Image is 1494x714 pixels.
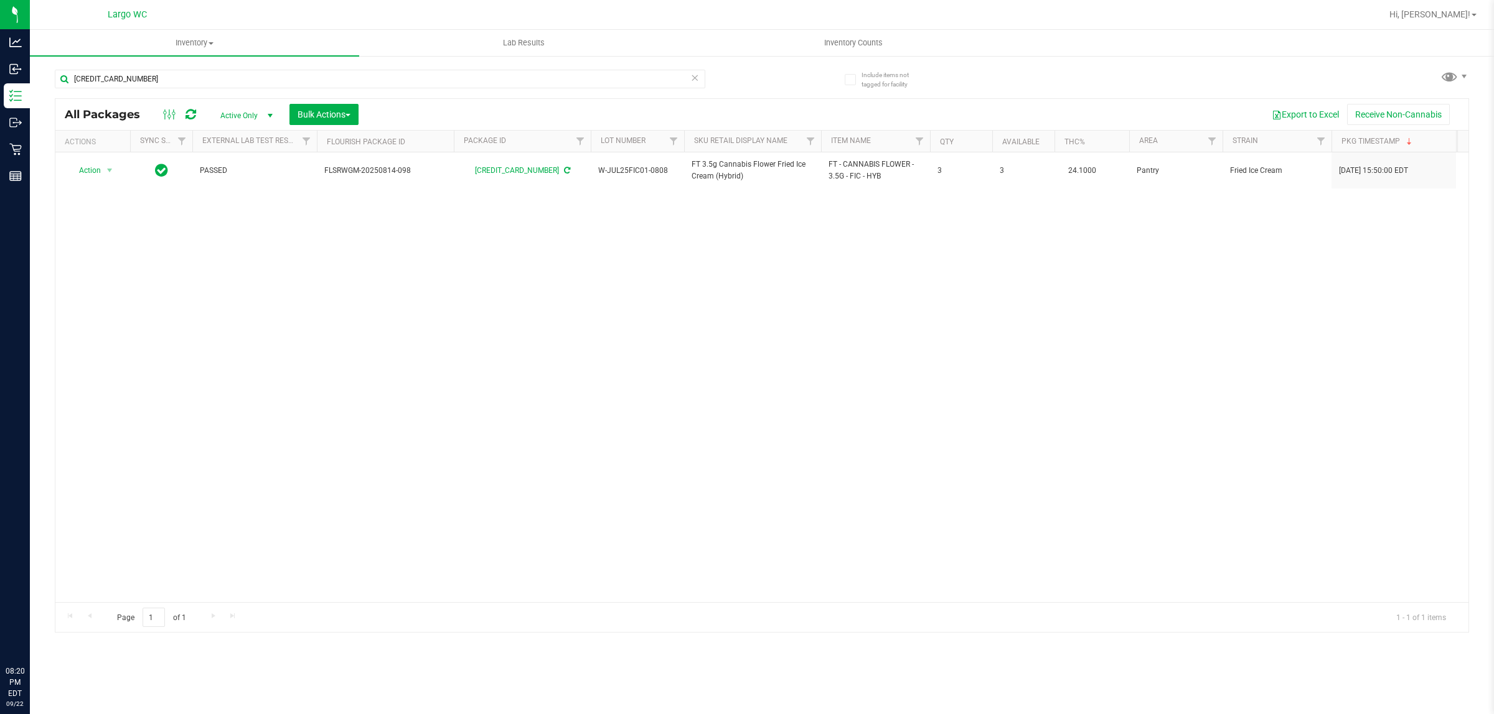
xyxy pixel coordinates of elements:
[289,104,359,125] button: Bulk Actions
[143,608,165,627] input: 1
[9,90,22,102] inline-svg: Inventory
[937,165,985,177] span: 3
[359,30,688,56] a: Lab Results
[140,136,188,145] a: Sync Status
[9,116,22,129] inline-svg: Outbound
[1002,137,1040,146] a: Available
[692,159,814,182] span: FT 3.5g Cannabis Flower Fried Ice Cream (Hybrid)
[807,37,900,49] span: Inventory Counts
[1339,165,1408,177] span: [DATE] 15:50:00 EDT
[598,165,677,177] span: W-JUL25FIC01-0808
[1062,162,1102,180] span: 24.1000
[1137,165,1215,177] span: Pantry
[694,136,787,145] a: Sku Retail Display Name
[12,614,50,652] iframe: Resource center
[475,166,559,175] a: [CREDIT_CARD_NUMBER]
[1000,165,1047,177] span: 3
[562,166,570,175] span: Sync from Compliance System
[570,131,591,152] a: Filter
[65,108,153,121] span: All Packages
[298,109,350,119] span: Bulk Actions
[30,37,359,49] span: Inventory
[55,70,705,88] input: Search Package ID, Item Name, SKU, Lot or Part Number...
[1389,9,1470,19] span: Hi, [PERSON_NAME]!
[106,608,196,627] span: Page of 1
[829,159,923,182] span: FT - CANNABIS FLOWER - 3.5G - FIC - HYB
[1311,131,1332,152] a: Filter
[940,137,954,146] a: Qty
[1139,136,1158,145] a: Area
[688,30,1018,56] a: Inventory Counts
[9,143,22,155] inline-svg: Retail
[327,137,405,146] a: Flourish Package ID
[690,70,699,86] span: Clear
[464,136,506,145] a: Package ID
[664,131,684,152] a: Filter
[801,131,821,152] a: Filter
[37,613,52,628] iframe: Resource center unread badge
[9,170,22,182] inline-svg: Reports
[202,136,300,145] a: External Lab Test Result
[108,9,147,20] span: Largo WC
[172,131,192,152] a: Filter
[102,162,118,179] span: select
[200,165,309,177] span: PASSED
[1202,131,1223,152] a: Filter
[909,131,930,152] a: Filter
[862,70,924,89] span: Include items not tagged for facility
[1347,104,1450,125] button: Receive Non-Cannabis
[68,162,101,179] span: Action
[1264,104,1347,125] button: Export to Excel
[601,136,646,145] a: Lot Number
[155,162,168,179] span: In Sync
[65,137,125,146] div: Actions
[1230,165,1324,177] span: Fried Ice Cream
[1233,136,1258,145] a: Strain
[324,165,446,177] span: FLSRWGM-20250814-098
[831,136,871,145] a: Item Name
[9,63,22,75] inline-svg: Inbound
[1064,137,1085,146] a: THC%
[6,665,24,699] p: 08:20 PM EDT
[1341,137,1414,146] a: Pkg Timestamp
[6,699,24,708] p: 09/22
[296,131,317,152] a: Filter
[1386,608,1456,626] span: 1 - 1 of 1 items
[486,37,561,49] span: Lab Results
[30,30,359,56] a: Inventory
[9,36,22,49] inline-svg: Analytics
